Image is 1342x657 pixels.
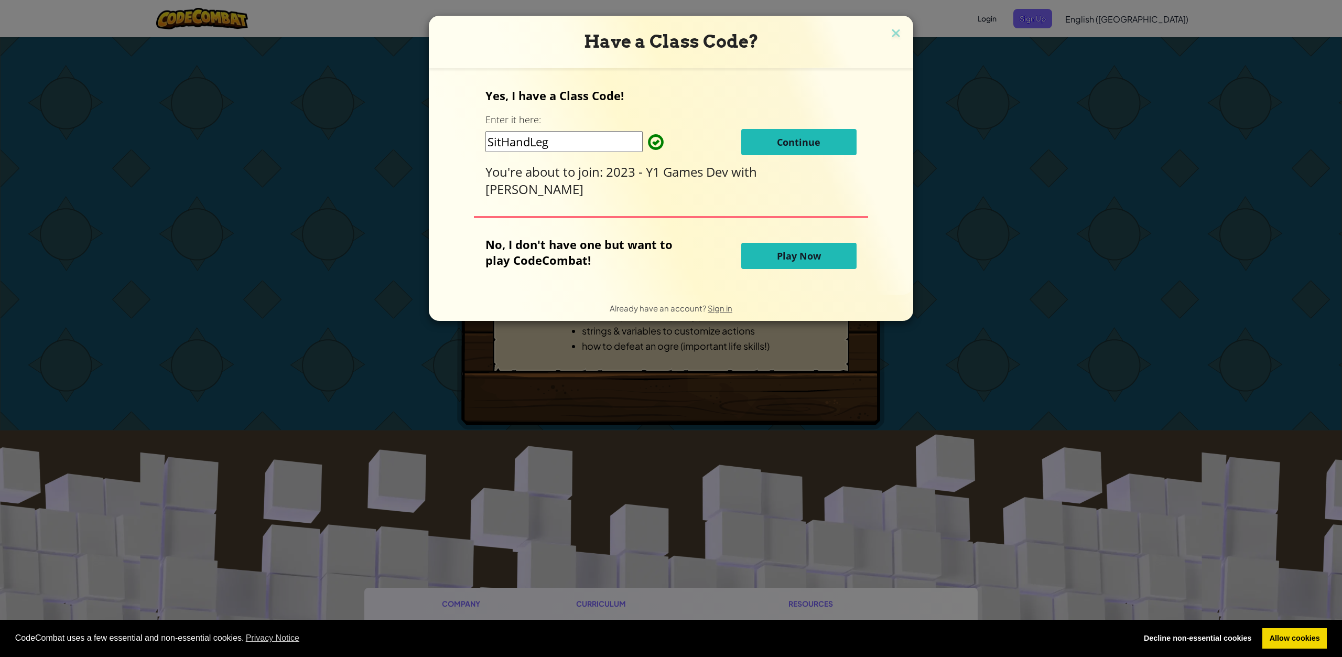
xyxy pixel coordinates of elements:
[584,31,759,52] span: Have a Class Code?
[485,180,583,198] span: [PERSON_NAME]
[485,88,856,103] p: Yes, I have a Class Code!
[741,129,857,155] button: Continue
[610,303,708,313] span: Already have an account?
[485,163,606,180] span: You're about to join:
[1137,628,1259,649] a: deny cookies
[731,163,757,180] span: with
[708,303,732,313] a: Sign in
[244,630,301,646] a: learn more about cookies
[889,26,903,42] img: close icon
[741,243,857,269] button: Play Now
[485,236,688,268] p: No, I don't have one but want to play CodeCombat!
[777,250,821,262] span: Play Now
[485,113,541,126] label: Enter it here:
[1262,628,1327,649] a: allow cookies
[15,630,1129,646] span: CodeCombat uses a few essential and non-essential cookies.
[606,163,731,180] span: 2023 - Y1 Games Dev
[777,136,820,148] span: Continue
